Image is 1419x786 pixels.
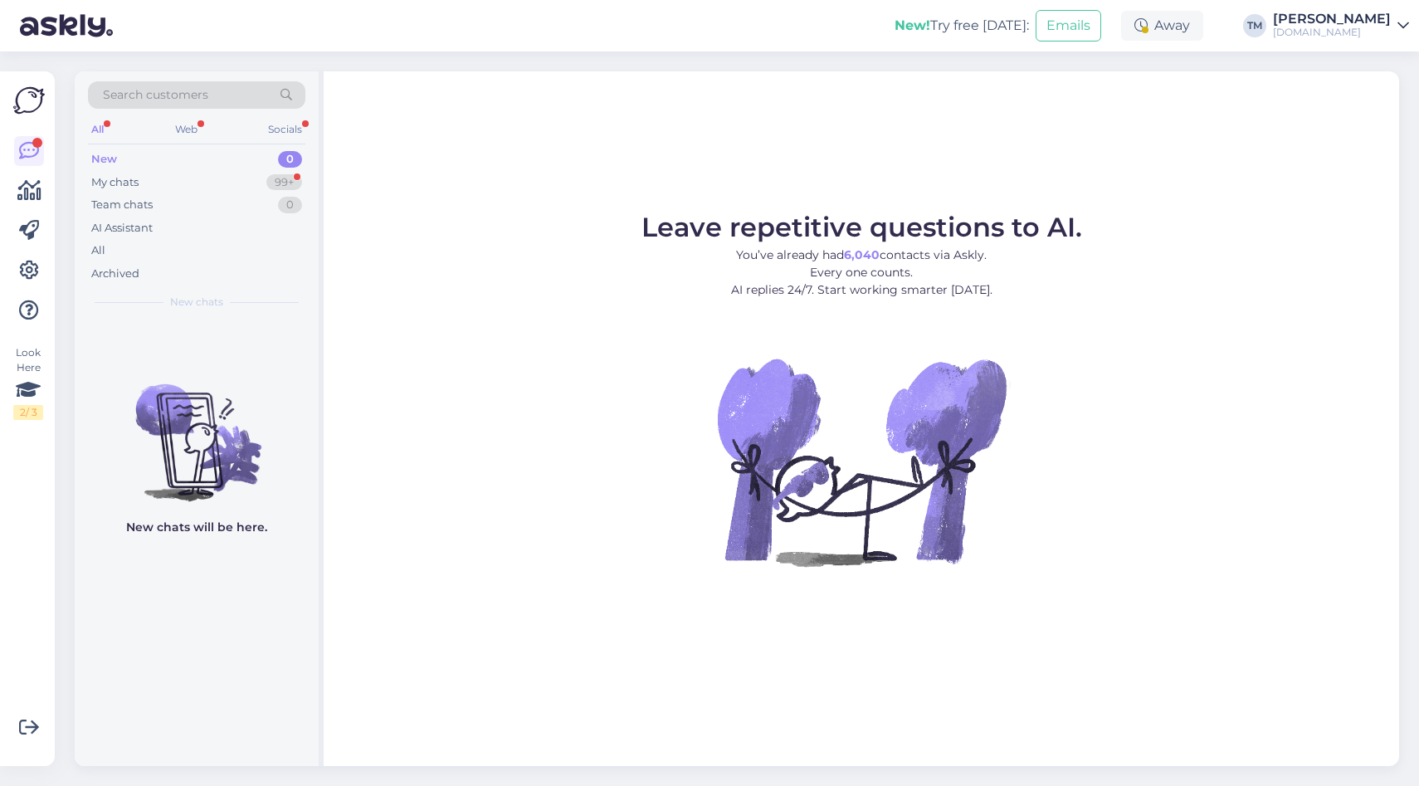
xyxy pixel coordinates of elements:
img: No Chat active [712,312,1011,611]
img: Askly Logo [13,85,45,116]
div: Socials [265,119,305,140]
div: Try free [DATE]: [895,16,1029,36]
button: Emails [1036,10,1101,41]
div: All [88,119,107,140]
div: Web [172,119,201,140]
img: No chats [75,354,319,504]
div: New [91,151,117,168]
div: All [91,242,105,259]
div: 0 [278,151,302,168]
div: 99+ [266,174,302,191]
div: AI Assistant [91,220,153,237]
div: [PERSON_NAME] [1273,12,1391,26]
div: 0 [278,197,302,213]
a: [PERSON_NAME][DOMAIN_NAME] [1273,12,1409,39]
div: Archived [91,266,139,282]
div: 2 / 3 [13,405,43,420]
div: [DOMAIN_NAME] [1273,26,1391,39]
div: Away [1121,11,1203,41]
span: Search customers [103,86,208,104]
div: Look Here [13,345,43,420]
div: TM [1243,14,1266,37]
b: 6,040 [844,247,880,262]
div: My chats [91,174,139,191]
span: New chats [170,295,223,310]
p: New chats will be here. [126,519,267,536]
div: Team chats [91,197,153,213]
span: Leave repetitive questions to AI. [641,211,1082,243]
p: You’ve already had contacts via Askly. Every one counts. AI replies 24/7. Start working smarter [... [641,247,1082,299]
b: New! [895,17,930,33]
